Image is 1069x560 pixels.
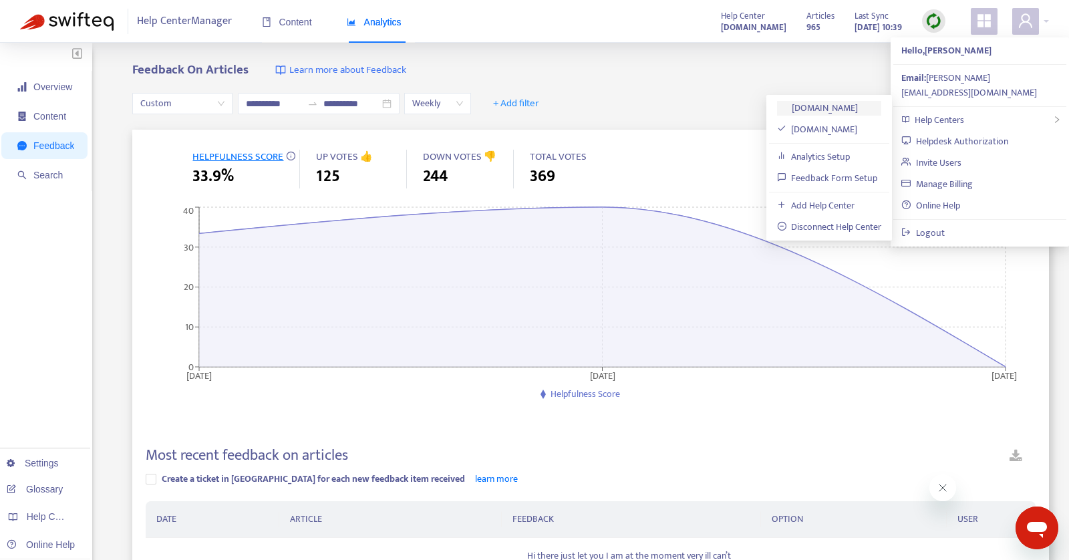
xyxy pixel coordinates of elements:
[316,164,340,188] span: 125
[777,149,851,164] a: Analytics Setup
[901,134,1008,149] a: Helpdesk Authorization
[146,446,348,464] h4: Most recent feedback on articles
[777,198,855,213] a: Add Help Center
[901,155,961,170] a: Invite Users
[475,471,518,486] a: learn more
[289,63,406,78] span: Learn more about Feedback
[1018,13,1034,29] span: user
[901,70,926,86] strong: Email:
[925,13,942,29] img: sync.dc5367851b00ba804db3.png
[855,9,889,23] span: Last Sync
[530,148,587,165] span: TOTAL VOTES
[185,319,194,335] tspan: 10
[7,458,59,468] a: Settings
[275,65,286,76] img: image-link
[137,9,232,34] span: Help Center Manager
[186,368,212,383] tspan: [DATE]
[33,170,63,180] span: Search
[901,176,973,192] a: Manage Billing
[901,225,945,241] a: Logout
[806,9,834,23] span: Articles
[183,203,194,219] tspan: 40
[761,501,947,538] th: OPTION
[991,368,1017,383] tspan: [DATE]
[20,12,114,31] img: Swifteq
[347,17,356,27] span: area-chart
[184,279,194,295] tspan: 20
[307,98,318,109] span: swap-right
[806,20,820,35] strong: 965
[855,20,902,35] strong: [DATE] 10:39
[17,170,27,180] span: search
[976,13,992,29] span: appstore
[17,82,27,92] span: signal
[721,20,786,35] strong: [DOMAIN_NAME]
[307,98,318,109] span: to
[947,501,1036,538] th: USER
[777,170,878,186] a: Feedback Form Setup
[17,112,27,121] span: container
[33,111,66,122] span: Content
[17,141,27,150] span: message
[590,368,615,383] tspan: [DATE]
[1053,116,1061,124] span: right
[192,164,234,188] span: 33.9%
[412,94,463,114] span: Weekly
[132,59,249,80] b: Feedback On Articles
[192,148,283,165] span: HELPFULNESS SCORE
[262,17,312,27] span: Content
[721,19,786,35] a: [DOMAIN_NAME]
[901,198,960,213] a: Online Help
[1016,507,1058,549] iframe: Button to launch messaging window
[316,148,373,165] span: UP VOTES 👍
[146,501,279,538] th: DATE
[27,511,82,522] span: Help Centers
[502,501,761,538] th: FEEDBACK
[7,539,75,550] a: Online Help
[551,386,620,402] span: Helpfulness Score
[777,219,882,235] a: Disconnect Help Center
[777,100,859,116] a: [DOMAIN_NAME]
[262,17,271,27] span: book
[721,9,765,23] span: Help Center
[347,17,402,27] span: Analytics
[8,9,96,20] span: Hi. Need any help?
[188,359,194,374] tspan: 0
[915,112,964,128] span: Help Centers
[423,148,496,165] span: DOWN VOTES 👎
[7,484,63,495] a: Glossary
[777,122,858,137] a: [DOMAIN_NAME]
[901,71,1058,100] div: [PERSON_NAME][EMAIL_ADDRESS][DOMAIN_NAME]
[33,82,72,92] span: Overview
[530,164,555,188] span: 369
[279,501,502,538] th: ARTICLE
[184,239,194,255] tspan: 30
[275,63,406,78] a: Learn more about Feedback
[929,474,956,501] iframe: Close message
[901,43,991,58] strong: Hello, [PERSON_NAME]
[33,140,74,151] span: Feedback
[493,96,539,112] span: + Add filter
[483,93,549,114] button: + Add filter
[423,164,448,188] span: 244
[140,94,224,114] span: Custom
[162,471,465,486] span: Create a ticket in [GEOGRAPHIC_DATA] for each new feedback item received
